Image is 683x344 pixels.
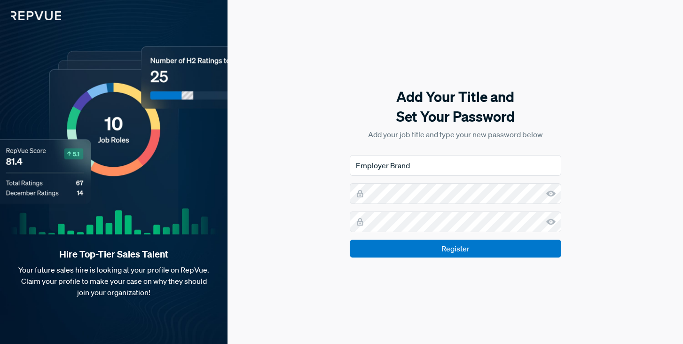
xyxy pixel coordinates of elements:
[350,129,561,140] p: Add your job title and type your new password below
[15,248,212,260] strong: Hire Top-Tier Sales Talent
[15,264,212,298] p: Your future sales hire is looking at your profile on RepVue. Claim your profile to make your case...
[350,87,561,126] h5: Add Your Title and Set Your Password
[350,240,561,258] input: Register
[350,155,561,176] input: Job Title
